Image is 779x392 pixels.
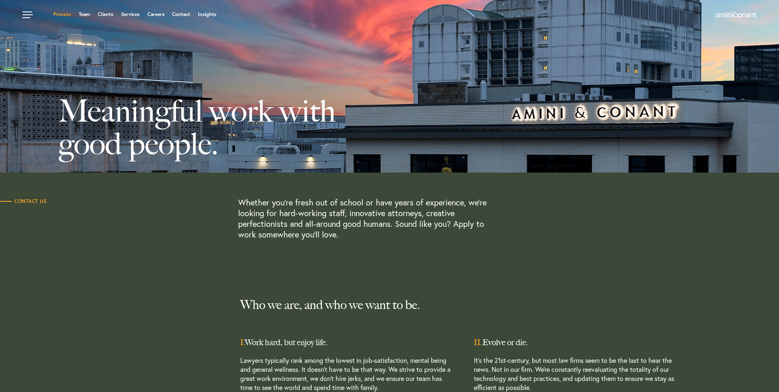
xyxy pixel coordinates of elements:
[172,12,190,17] a: Contact
[121,12,140,17] a: Services
[98,12,113,17] a: Clients
[198,12,216,17] a: Insights
[474,337,483,347] span: II.
[147,12,165,17] a: Careers
[240,356,451,392] p: Lawyers typically rank among the lowest in job-satisfaction, mental being and general wellness. I...
[715,12,756,18] img: Amini & Conant
[53,12,71,17] a: Process
[474,337,708,348] h3: Evolve or die.
[240,337,474,348] h3: Work hard, but enjoy life.
[79,12,90,17] a: Team
[474,356,685,392] p: It’s the 21st-century, but most law firms seem to be the last to hear the news. Not in our firm. ...
[715,12,756,18] a: Home
[238,197,500,240] p: Whether you’re fresh out of school or have years of experience, we’re looking for hard-working st...
[240,297,708,312] p: Who we are, and who we want to be.
[240,337,245,347] span: I.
